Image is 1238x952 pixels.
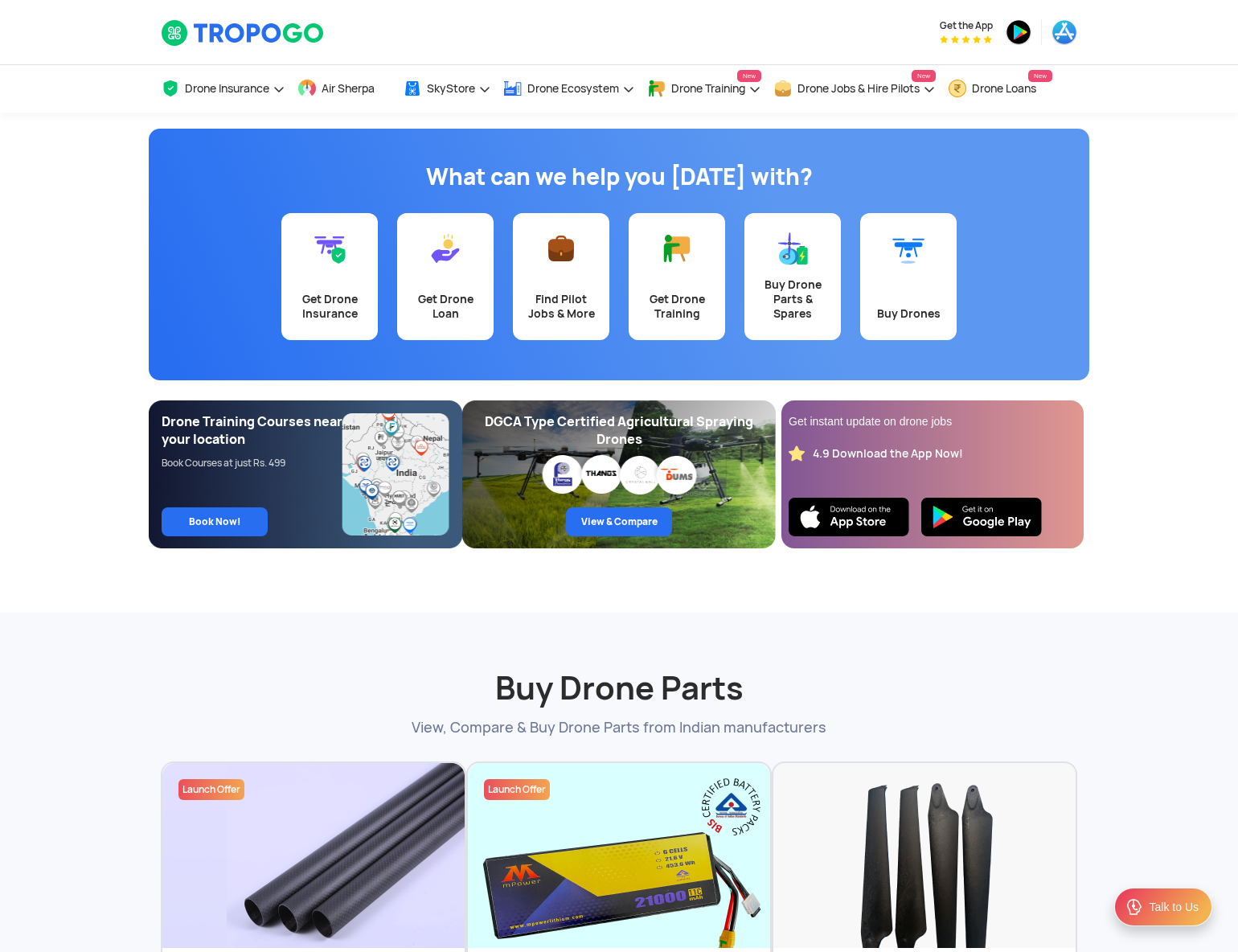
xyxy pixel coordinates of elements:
[513,213,609,340] a: Find Pilot Jobs & More
[892,232,924,265] img: Buy Drones
[789,445,805,462] img: star_rating
[940,19,993,32] span: Get the App
[754,277,831,321] div: Buy Drone Parts & Spares
[940,35,992,43] img: App Raking
[397,213,494,340] a: Get Drone Loan
[427,82,475,95] span: SkyStore
[523,292,600,321] div: Find Pilot Jobs & More
[161,161,1077,193] h1: What can we help you [DATE] with?
[162,457,343,470] div: Book Courses at just Rs. 499
[185,82,269,95] span: Drone Insurance
[948,65,1052,113] a: Drone LoansNew
[629,213,725,340] a: Get Drone Training
[661,232,693,265] img: Get Drone Training
[921,498,1042,536] img: Playstore
[161,629,1077,709] h2: Buy Drone Parts
[1125,897,1144,917] img: ic_Support.svg
[182,783,240,796] span: Launch Offer
[789,498,909,536] img: Ios
[162,507,268,536] a: Book Now!
[281,213,378,340] a: Get Drone Insurance
[860,213,957,340] a: Buy Drones
[737,70,761,82] span: New
[744,213,841,340] a: Buy Drone Parts & Spares
[403,65,491,113] a: SkyStore
[870,306,947,321] div: Buy Drones
[972,82,1036,95] span: Drone Loans
[813,446,963,462] div: 4.9 Download the App Now!
[912,70,936,82] span: New
[291,292,368,321] div: Get Drone Insurance
[488,783,546,796] span: Launch Offer
[161,65,285,113] a: Drone Insurance
[314,232,346,265] img: Get Drone Insurance
[647,65,761,113] a: Drone TrainingNew
[1051,19,1077,45] img: appstore
[1028,70,1052,82] span: New
[161,717,1077,737] p: View, Compare & Buy Drone Parts from Indian manufacturers
[1150,899,1199,915] div: Talk to Us
[429,232,461,265] img: Get Drone Loan
[671,82,745,95] span: Drone Training
[297,65,391,113] a: Air Sherpa
[777,232,809,265] img: Buy Drone Parts & Spares
[773,65,936,113] a: Drone Jobs & Hire PilotsNew
[162,413,343,449] div: Drone Training Courses near your location
[322,82,375,95] span: Air Sherpa
[566,507,672,536] a: View & Compare
[407,292,484,321] div: Get Drone Loan
[527,82,619,95] span: Drone Ecosystem
[475,413,763,449] div: DGCA Type Certified Agricultural Spraying Drones
[638,292,715,321] div: Get Drone Training
[545,232,577,265] img: Find Pilot Jobs & More
[503,65,635,113] a: Drone Ecosystem
[789,413,1076,429] div: Get instant update on drone jobs
[1006,19,1031,45] img: playstore
[797,82,920,95] span: Drone Jobs & Hire Pilots
[161,19,326,47] img: TropoGo Logo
